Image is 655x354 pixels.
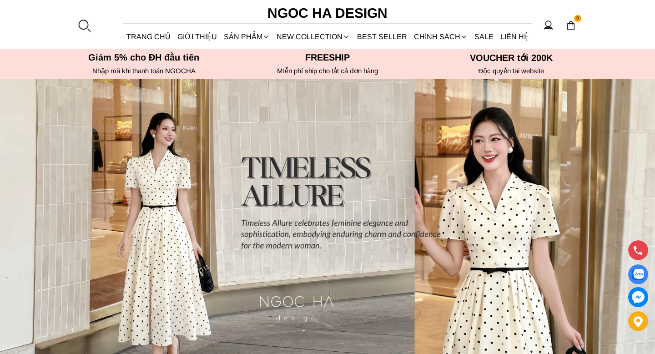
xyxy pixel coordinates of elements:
[123,25,174,49] a: TRANG CHỦ
[497,25,532,49] a: LIÊN HỆ
[238,67,417,75] h6: MIễn phí ship cho tất cả đơn hàng
[422,67,600,75] h6: Độc quyền tại website
[628,264,648,284] a: Display image
[353,25,410,49] a: BEST SELLER
[221,25,273,49] div: SẢN PHẨM
[410,25,471,49] div: Chính sách
[566,20,576,30] img: img-CART-ICON-ksit0nf1
[471,25,497,49] a: SALE
[88,52,200,62] font: Giảm 5% cho ĐH đầu tiên
[273,25,353,49] a: NEW COLLECTION
[628,287,648,307] a: messenger
[574,15,581,22] span: 0
[259,2,396,24] a: Ngoc Ha Design
[632,269,644,280] img: Display image
[422,52,600,63] h5: VOUCHER tới 200K
[92,67,196,75] font: Nhập mã khi thanh toán NGOCHA
[174,25,220,49] a: GIỚI THIỆU
[305,52,350,62] font: Freeship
